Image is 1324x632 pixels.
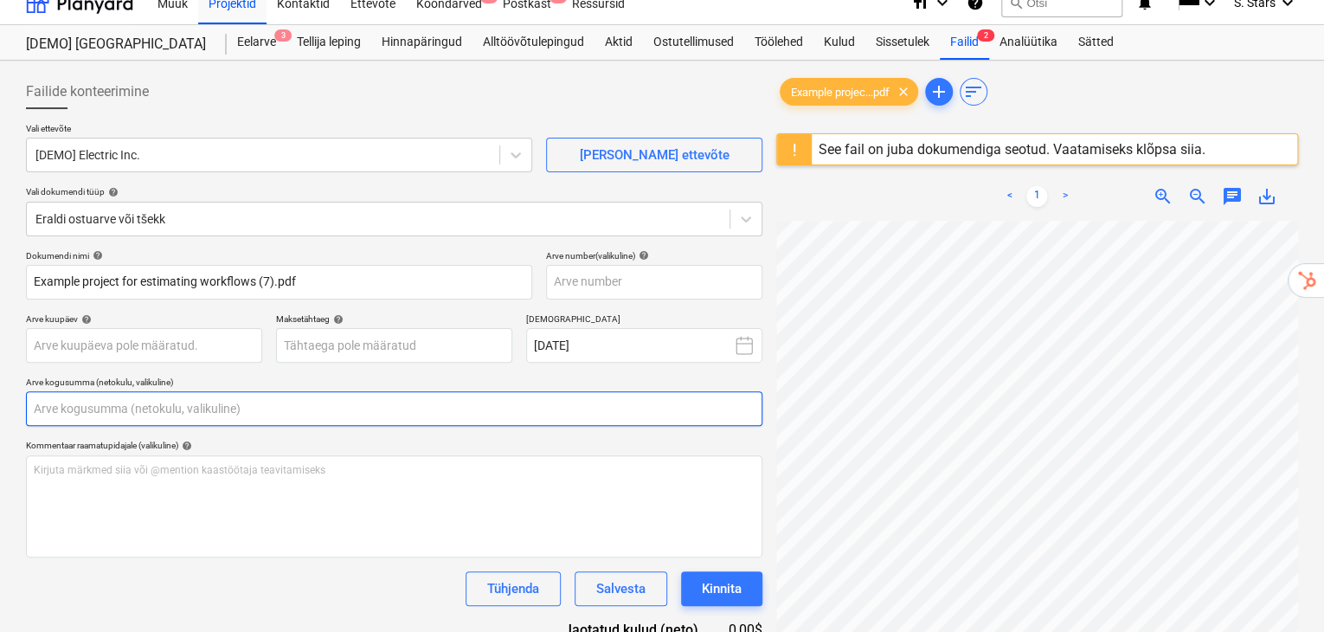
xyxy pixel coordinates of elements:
[227,25,286,60] div: Eelarve
[940,25,989,60] a: Failid2
[26,186,762,197] div: Vali dokumendi tüüp
[286,25,371,60] a: Tellija leping
[865,25,940,60] a: Sissetulek
[595,25,643,60] a: Aktid
[472,25,595,60] a: Alltöövõtulepingud
[1222,186,1243,207] span: chat
[26,81,149,102] span: Failide konteerimine
[1054,186,1075,207] a: Next page
[929,81,949,102] span: add
[26,123,532,138] p: Vali ettevõte
[26,35,206,54] div: [DEMO] [GEOGRAPHIC_DATA]
[546,138,762,172] button: [PERSON_NAME] ettevõte
[26,265,532,300] input: Dokumendi nimi
[643,25,744,60] a: Ostutellimused
[178,441,192,451] span: help
[78,314,92,325] span: help
[702,577,742,600] div: Kinnita
[681,571,762,606] button: Kinnita
[276,328,512,363] input: Tähtaega pole määratud
[596,577,646,600] div: Salvesta
[1257,186,1277,207] span: save_alt
[227,25,286,60] a: Eelarve3
[575,571,667,606] button: Salvesta
[487,577,539,600] div: Tühjenda
[276,313,512,325] div: Maksetähtaeg
[274,29,292,42] span: 3
[1187,186,1208,207] span: zoom_out
[26,313,262,325] div: Arve kuupäev
[781,86,900,99] span: Example projec...pdf
[26,377,762,391] p: Arve kogusumma (netokulu, valikuline)
[989,25,1068,60] a: Analüütika
[546,265,762,300] input: Arve number
[26,440,762,451] div: Kommentaar raamatupidajale (valikuline)
[893,81,914,102] span: clear
[526,328,762,363] button: [DATE]
[26,250,532,261] div: Dokumendi nimi
[371,25,472,60] a: Hinnapäringud
[1153,186,1173,207] span: zoom_in
[26,391,762,426] input: Arve kogusumma (netokulu, valikuline)
[780,78,918,106] div: Example projec...pdf
[819,141,1205,158] div: See fail on juba dokumendiga seotud. Vaatamiseks klõpsa siia.
[526,313,762,328] p: [DEMOGRAPHIC_DATA]
[963,81,984,102] span: sort
[977,29,994,42] span: 2
[635,250,649,261] span: help
[940,25,989,60] div: Failid
[579,144,729,166] div: [PERSON_NAME] ettevõte
[1026,186,1047,207] a: Page 1 is your current page
[105,187,119,197] span: help
[1068,25,1124,60] a: Sätted
[999,186,1019,207] a: Previous page
[26,328,262,363] input: Arve kuupäeva pole määratud.
[813,25,865,60] a: Kulud
[330,314,344,325] span: help
[546,250,762,261] div: Arve number (valikuline)
[744,25,813,60] a: Töölehed
[89,250,103,261] span: help
[466,571,561,606] button: Tühjenda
